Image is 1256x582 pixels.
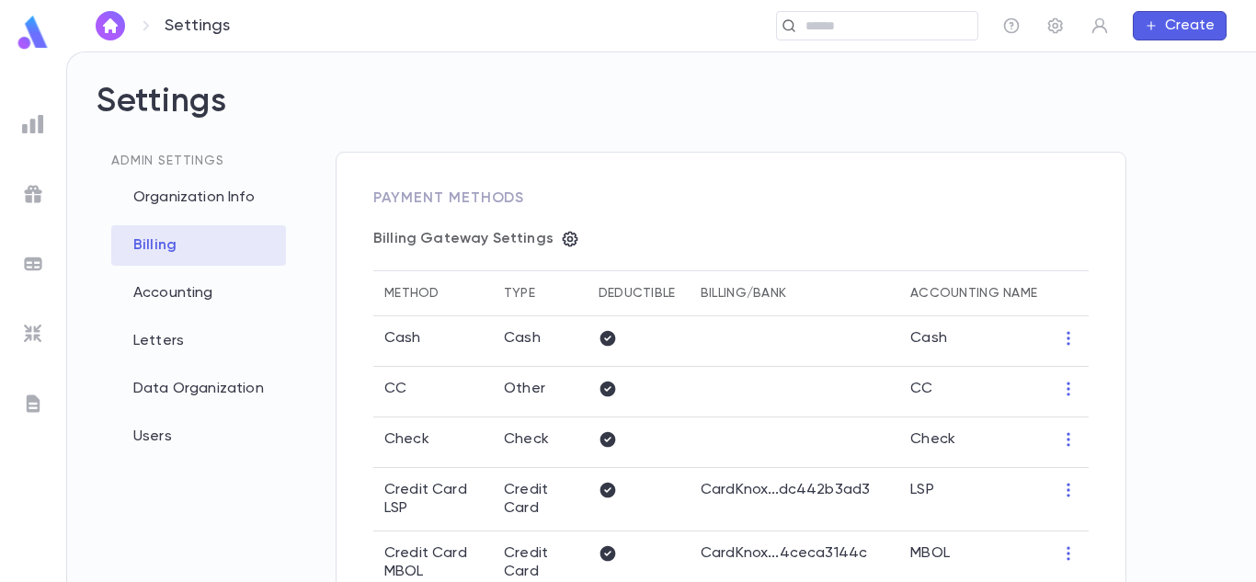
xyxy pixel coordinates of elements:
button: Create [1133,11,1227,40]
p: Cash [384,329,421,348]
td: Check [899,417,1048,468]
img: batches_grey.339ca447c9d9533ef1741baa751efc33.svg [22,253,44,275]
div: Data Organization [111,369,286,409]
img: logo [15,15,51,51]
div: Accounting [111,273,286,314]
div: Organization Info [111,177,286,218]
img: imports_grey.530a8a0e642e233f2baf0ef88e8c9fcb.svg [22,323,44,345]
td: Credit Card [493,468,588,531]
img: campaigns_grey.99e729a5f7ee94e3726e6486bddda8f1.svg [22,183,44,205]
div: Users [111,417,286,457]
th: Billing/Bank [690,271,899,316]
p: Check [384,430,429,449]
td: CC [899,367,1048,417]
span: Payment Methods [373,191,524,206]
p: Credit Card LSP [384,481,482,518]
p: CardKnox ... 4ceca3144c [701,544,888,563]
td: LSP [899,468,1048,531]
th: Deductible [588,271,690,316]
p: CardKnox ... dc442b3ad3 [701,481,888,499]
img: letters_grey.7941b92b52307dd3b8a917253454ce1c.svg [22,393,44,415]
p: Billing Gateway Settings [373,230,554,248]
td: Cash [899,316,1048,367]
th: Accounting Name [899,271,1048,316]
div: Billing [111,225,286,266]
td: Check [493,417,588,468]
p: Settings [165,16,230,36]
td: Other [493,367,588,417]
span: Admin Settings [111,154,224,167]
img: home_white.a664292cf8c1dea59945f0da9f25487c.svg [99,18,121,33]
td: Cash [493,316,588,367]
div: Letters [111,321,286,361]
img: reports_grey.c525e4749d1bce6a11f5fe2a8de1b229.svg [22,113,44,135]
th: Method [373,271,493,316]
th: Type [493,271,588,316]
h2: Settings [97,82,1227,152]
p: Credit Card MBOL [384,544,482,581]
p: CC [384,380,406,398]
